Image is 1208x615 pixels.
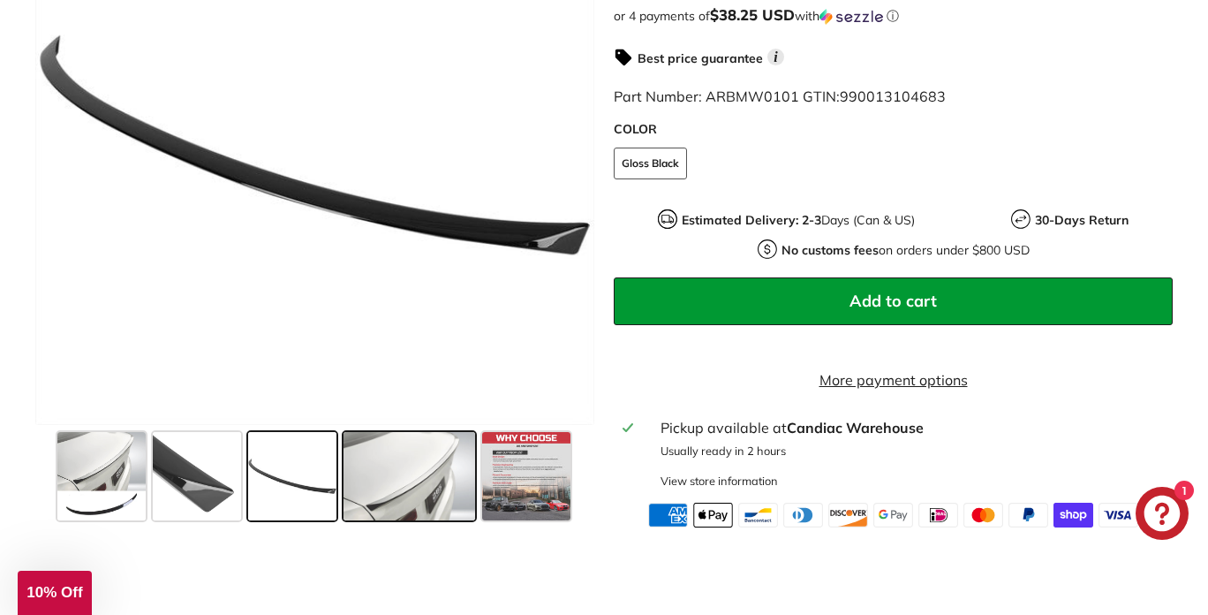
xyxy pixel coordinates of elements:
img: discover [828,503,868,528]
div: 10% Off [18,571,92,615]
strong: Best price guarantee [638,50,763,66]
a: More payment options [614,369,1173,391]
div: or 4 payments of with [614,7,1173,25]
span: Part Number: ARBMW0101 GTIN: [614,87,946,105]
inbox-online-store-chat: Shopify online store chat [1130,487,1194,544]
p: Usually ready in 2 hours [661,443,1164,459]
img: Sezzle [819,9,883,25]
img: google_pay [873,503,913,528]
span: i [767,49,784,65]
img: american_express [648,503,688,528]
label: COLOR [614,120,1173,139]
p: on orders under $800 USD [781,241,1030,260]
span: $38.25 USD [710,5,795,24]
span: Add to cart [849,291,937,311]
img: shopify_pay [1053,503,1093,528]
strong: Estimated Delivery: 2-3 [682,212,821,228]
img: ideal [918,503,958,528]
strong: No customs fees [781,242,879,258]
p: Days (Can & US) [682,211,915,230]
strong: 30-Days Return [1035,212,1129,228]
img: apple_pay [693,503,733,528]
span: 10% Off [26,584,82,601]
img: diners_club [783,503,823,528]
button: Add to cart [614,277,1173,325]
img: paypal [1008,503,1048,528]
span: 990013104683 [840,87,946,105]
strong: Candiac Warehouse [787,419,924,437]
img: master [963,503,1003,528]
div: or 4 payments of$38.25 USDwithSezzle Click to learn more about Sezzle [614,7,1173,25]
img: bancontact [738,503,778,528]
img: visa [1099,503,1138,528]
div: View store information [661,473,778,490]
div: Pickup available at [661,417,1164,438]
